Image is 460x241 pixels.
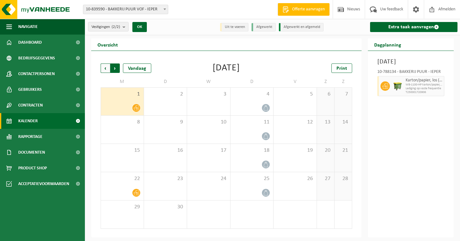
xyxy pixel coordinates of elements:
[112,25,120,29] count: (2/2)
[220,23,248,31] li: Uit te voeren
[338,119,349,126] span: 14
[104,91,141,98] span: 1
[104,119,141,126] span: 8
[331,63,352,73] a: Print
[144,76,187,87] td: D
[278,3,330,16] a: Offerte aanvragen
[18,113,38,129] span: Kalender
[277,147,313,154] span: 19
[279,23,324,31] li: Afgewerkt en afgemeld
[277,91,313,98] span: 5
[320,119,331,126] span: 13
[335,76,352,87] td: Z
[18,97,43,113] span: Contracten
[320,175,331,182] span: 27
[18,50,55,66] span: Bedrijfsgegevens
[230,76,274,87] td: D
[320,91,331,98] span: 6
[147,175,184,182] span: 23
[88,22,129,31] button: Vestigingen(2/2)
[18,66,55,82] span: Contactpersonen
[338,175,349,182] span: 28
[18,176,69,192] span: Acceptatievoorwaarden
[147,147,184,154] span: 16
[213,63,240,73] div: [DATE]
[18,82,42,97] span: Gebruikers
[101,76,144,87] td: M
[368,38,407,51] h2: Dagplanning
[406,90,442,94] span: T250001720906
[377,70,444,76] div: 10-788134 - BAKKERIJ PUUR - IEPER
[91,38,124,51] h2: Overzicht
[320,147,331,154] span: 20
[234,91,270,98] span: 4
[234,147,270,154] span: 18
[132,22,147,32] button: OK
[18,160,47,176] span: Product Shop
[91,22,120,32] span: Vestigingen
[274,76,317,87] td: V
[190,91,227,98] span: 3
[370,22,457,32] a: Extra taak aanvragen
[104,147,141,154] span: 15
[123,63,151,73] div: Vandaag
[190,119,227,126] span: 10
[406,83,442,87] span: WB-1100-HP karton/papier, los (bedrijven)
[18,35,42,50] span: Dashboard
[277,175,313,182] span: 26
[147,119,184,126] span: 9
[18,129,42,145] span: Rapportage
[101,63,110,73] span: Vorige
[18,19,38,35] span: Navigatie
[377,57,444,67] h3: [DATE]
[18,145,45,160] span: Documenten
[147,204,184,211] span: 30
[190,175,227,182] span: 24
[234,119,270,126] span: 11
[338,91,349,98] span: 7
[406,78,442,83] span: Karton/papier, los (bedrijven)
[234,175,270,182] span: 25
[317,76,335,87] td: Z
[104,175,141,182] span: 22
[291,6,326,13] span: Offerte aanvragen
[187,76,230,87] td: W
[147,91,184,98] span: 2
[277,119,313,126] span: 12
[104,204,141,211] span: 29
[393,81,402,91] img: WB-1100-HPE-GN-50
[338,147,349,154] span: 21
[336,66,347,71] span: Print
[83,5,168,14] span: 10-839590 - BAKKERIJ PUUR VOF - IEPER
[110,63,120,73] span: Volgende
[190,147,227,154] span: 17
[406,87,442,90] span: Lediging op vaste frequentie
[252,23,276,31] li: Afgewerkt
